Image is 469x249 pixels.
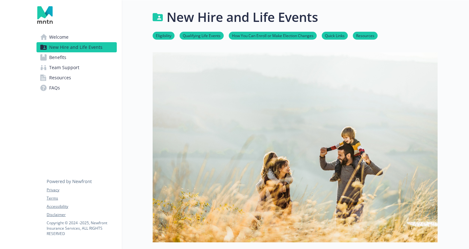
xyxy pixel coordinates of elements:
[49,83,60,93] span: FAQs
[153,52,438,242] img: new hire page banner
[180,32,224,38] a: Qualifying Life Events
[322,32,348,38] a: Quick Links
[167,8,318,27] h1: New Hire and Life Events
[47,204,116,209] a: Accessibility
[47,220,116,236] p: Copyright © 2024 - 2025 , Newfront Insurance Services, ALL RIGHTS RESERVED
[353,32,378,38] a: Resources
[47,187,116,193] a: Privacy
[49,62,79,73] span: Team Support
[49,32,69,42] span: Welcome
[229,32,317,38] a: How You Can Enroll or Make Election Changes
[36,32,117,42] a: Welcome
[36,62,117,73] a: Team Support
[49,73,71,83] span: Resources
[36,52,117,62] a: Benefits
[49,52,66,62] span: Benefits
[36,42,117,52] a: New Hire and Life Events
[36,73,117,83] a: Resources
[36,83,117,93] a: FAQs
[153,32,175,38] a: Eligibility
[47,212,116,218] a: Disclaimer
[47,195,116,201] a: Terms
[49,42,102,52] span: New Hire and Life Events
